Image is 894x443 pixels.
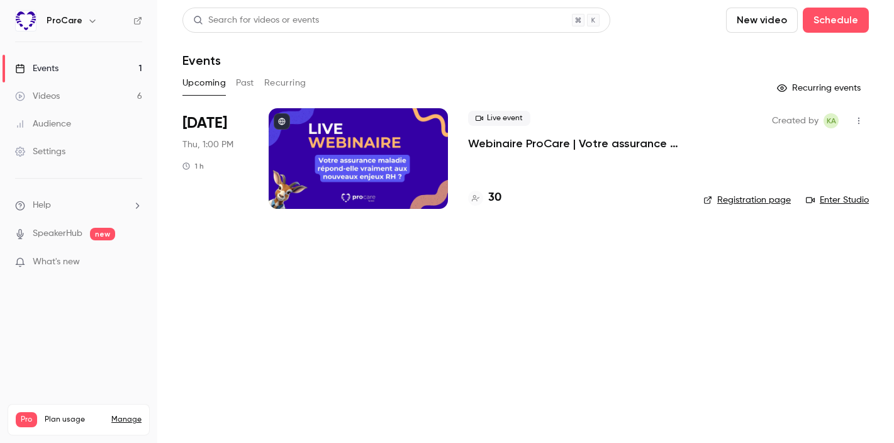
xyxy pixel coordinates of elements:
[468,189,501,206] a: 30
[264,73,306,93] button: Recurring
[47,14,82,27] h6: ProCare
[15,199,142,212] li: help-dropdown-opener
[182,73,226,93] button: Upcoming
[236,73,254,93] button: Past
[33,255,80,269] span: What's new
[182,113,227,133] span: [DATE]
[803,8,869,33] button: Schedule
[90,228,115,240] span: new
[488,189,501,206] h4: 30
[182,161,204,171] div: 1 h
[726,8,798,33] button: New video
[182,53,221,68] h1: Events
[772,113,819,128] span: Created by
[45,415,104,425] span: Plan usage
[182,108,249,209] div: Sep 4 Thu, 1:00 PM (Europe/Paris)
[824,113,839,128] span: Kimia Alaïs-Subtil
[193,14,319,27] div: Search for videos or events
[16,412,37,427] span: Pro
[771,78,869,98] button: Recurring events
[827,113,836,128] span: KA
[15,62,59,75] div: Events
[182,138,233,151] span: Thu, 1:00 PM
[468,136,683,151] a: Webinaire ProCare | Votre assurance maladie répond-elle aux enjeux RH ?
[111,415,142,425] a: Manage
[15,118,71,130] div: Audience
[806,194,869,206] a: Enter Studio
[15,145,65,158] div: Settings
[16,11,36,31] img: ProCare
[33,199,51,212] span: Help
[703,194,791,206] a: Registration page
[468,111,530,126] span: Live event
[15,90,60,103] div: Videos
[33,227,82,240] a: SpeakerHub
